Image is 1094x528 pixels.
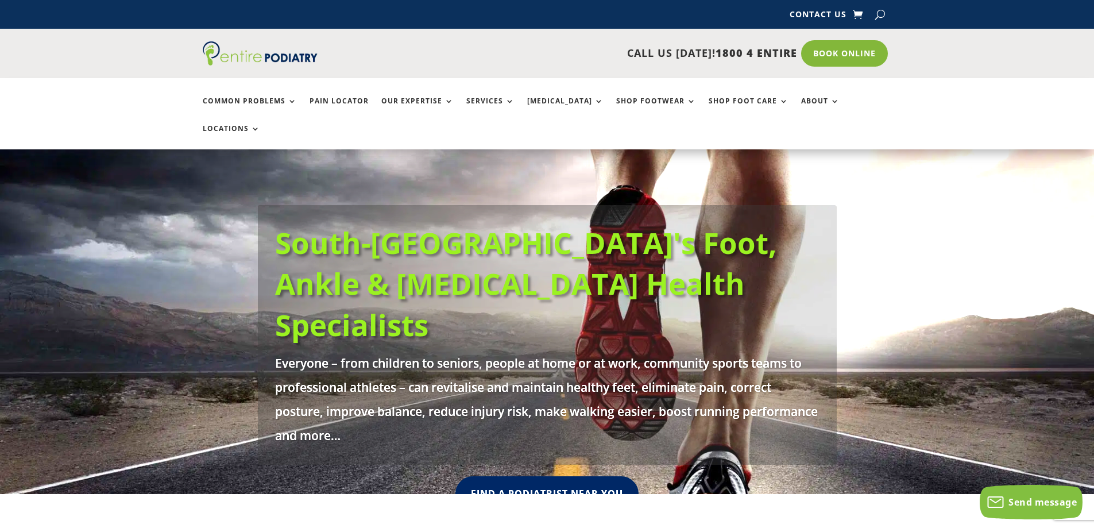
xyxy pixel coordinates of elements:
[275,222,777,345] a: South-[GEOGRAPHIC_DATA]'s Foot, Ankle & [MEDICAL_DATA] Health Specialists
[790,10,846,23] a: Contact Us
[362,46,797,61] p: CALL US [DATE]!
[716,46,797,60] span: 1800 4 ENTIRE
[203,125,260,149] a: Locations
[203,56,318,68] a: Entire Podiatry
[801,40,888,67] a: Book Online
[1008,496,1077,508] span: Send message
[310,97,369,122] a: Pain Locator
[466,97,515,122] a: Services
[616,97,696,122] a: Shop Footwear
[381,97,454,122] a: Our Expertise
[455,476,639,511] a: Find A Podiatrist Near You
[709,97,788,122] a: Shop Foot Care
[527,97,604,122] a: [MEDICAL_DATA]
[203,41,318,65] img: logo (1)
[980,485,1083,519] button: Send message
[275,351,819,448] p: Everyone – from children to seniors, people at home or at work, community sports teams to profess...
[801,97,840,122] a: About
[203,97,297,122] a: Common Problems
